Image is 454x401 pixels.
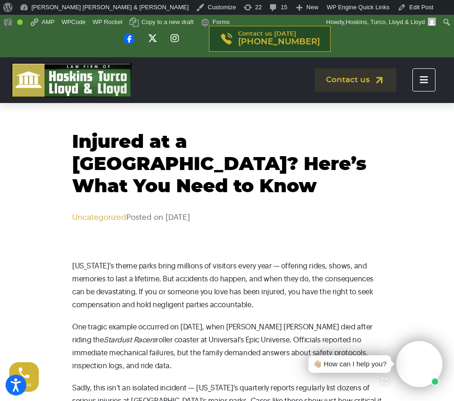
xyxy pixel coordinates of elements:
a: Uncategorized [72,213,126,221]
a: WP Rocket [89,15,126,30]
p: Contact us [DATE] [238,31,320,47]
button: Toggle navigation [412,68,436,91]
p: Posted on [DATE] [72,212,382,224]
a: View AMP version [26,15,58,30]
img: logo [12,63,132,97]
a: Howdy, [323,15,440,30]
span: Forms [213,15,230,30]
span: Hoskins, Turco, Lloyd & Lloyd [346,18,425,25]
h1: Injured at a [GEOGRAPHIC_DATA]? Here’s What You Need to Know [72,131,382,198]
span: [PHONE_NUMBER] [238,37,320,47]
a: Open chat [375,371,394,390]
p: [US_STATE]’s theme parks bring millions of visitors every year — offering rides, shows, and memor... [72,260,382,311]
a: Contact us [315,68,396,92]
em: Stardust Racers [104,336,156,344]
a: Contact us [DATE][PHONE_NUMBER] [209,26,331,52]
p: One tragic example occurred on [DATE], when [PERSON_NAME] [PERSON_NAME] died after riding the rol... [72,321,382,372]
a: WPCode [58,15,89,30]
div: Good [17,19,23,25]
span: Copy to a new draft [141,15,194,30]
div: 👋🏼 How can I help you? [313,359,387,370]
